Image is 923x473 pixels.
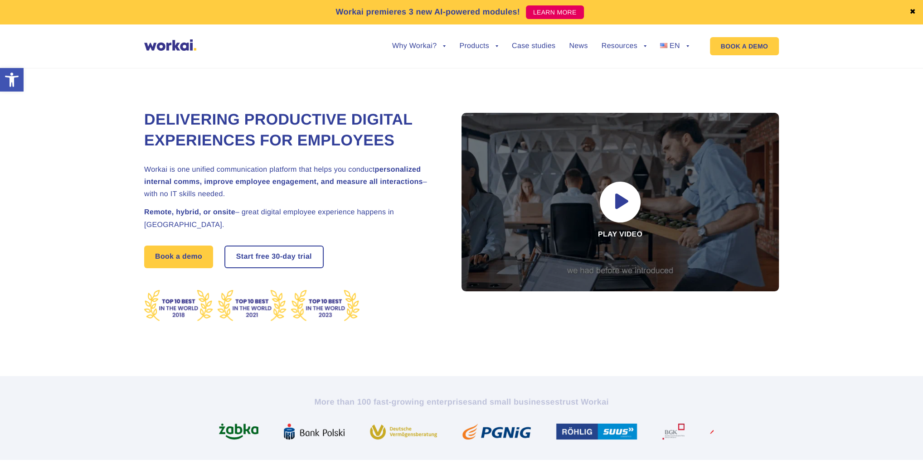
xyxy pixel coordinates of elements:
a: Why Workai? [392,43,446,50]
a: Start free30-daytrial [225,246,323,267]
h2: Workai is one unified communication platform that helps you conduct – with no IT skills needed. [144,164,439,201]
a: News [569,43,588,50]
div: Play video [461,113,779,291]
a: BOOK A DEMO [710,37,779,55]
p: Workai premieres 3 new AI-powered modules! [335,6,520,18]
a: LEARN MORE [526,5,584,19]
a: ✖ [909,9,916,16]
i: 30-day [272,253,296,261]
a: Resources [602,43,646,50]
h2: More than 100 fast-growing enterprises trust Workai [210,396,713,407]
a: Book a demo [144,246,213,268]
h1: Delivering Productive Digital Experiences for Employees [144,110,439,151]
a: Case studies [512,43,555,50]
a: Products [459,43,498,50]
strong: Remote, hybrid, or onsite [144,208,235,216]
i: and small businesses [472,397,559,406]
h2: – great digital employee experience happens in [GEOGRAPHIC_DATA]. [144,206,439,231]
span: EN [670,42,680,50]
